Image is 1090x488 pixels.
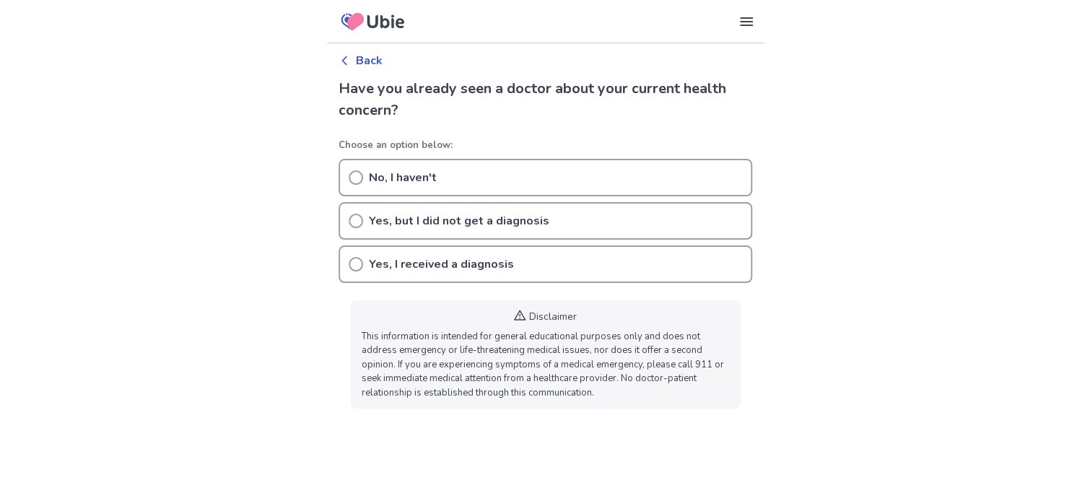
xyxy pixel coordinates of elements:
p: Yes, I received a diagnosis [369,256,514,273]
p: This information is intended for general educational purposes only and does not address emergency... [362,330,729,401]
h2: Have you already seen a doctor about your current health concern? [339,78,752,121]
p: Back [356,52,383,69]
p: No, I haven't [369,169,437,186]
p: Yes, but I did not get a diagnosis [369,212,549,230]
p: Choose an option below: [339,139,752,153]
p: Disclaimer [529,309,577,324]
